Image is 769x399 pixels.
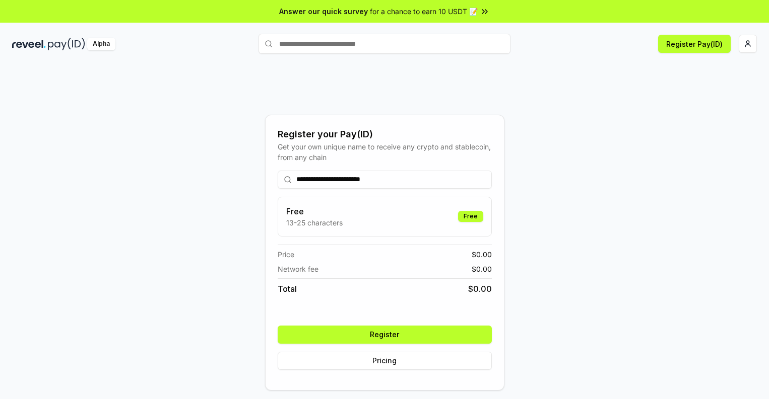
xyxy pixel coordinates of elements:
[278,352,492,370] button: Pricing
[458,211,483,222] div: Free
[278,249,294,260] span: Price
[278,264,318,274] span: Network fee
[370,6,478,17] span: for a chance to earn 10 USDT 📝
[472,264,492,274] span: $ 0.00
[48,38,85,50] img: pay_id
[278,326,492,344] button: Register
[278,141,492,163] div: Get your own unique name to receive any crypto and stablecoin, from any chain
[472,249,492,260] span: $ 0.00
[286,217,343,228] p: 13-25 characters
[278,127,492,141] div: Register your Pay(ID)
[12,38,46,50] img: reveel_dark
[468,283,492,295] span: $ 0.00
[658,35,731,53] button: Register Pay(ID)
[87,38,115,50] div: Alpha
[278,283,297,295] span: Total
[286,205,343,217] h3: Free
[279,6,368,17] span: Answer our quick survey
